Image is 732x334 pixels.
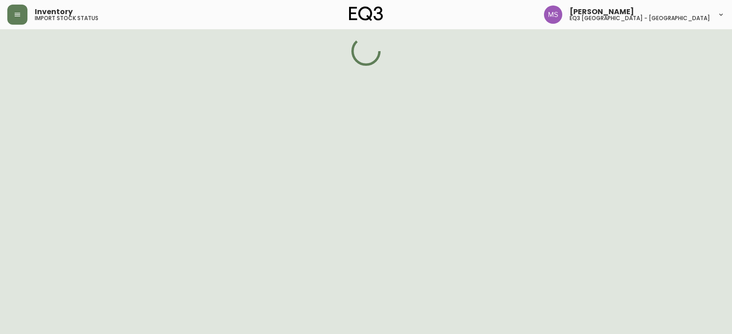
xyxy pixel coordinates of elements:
[570,8,634,16] span: [PERSON_NAME]
[35,16,98,21] h5: import stock status
[544,5,562,24] img: 1b6e43211f6f3cc0b0729c9049b8e7af
[570,16,710,21] h5: eq3 [GEOGRAPHIC_DATA] - [GEOGRAPHIC_DATA]
[349,6,383,21] img: logo
[35,8,73,16] span: Inventory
